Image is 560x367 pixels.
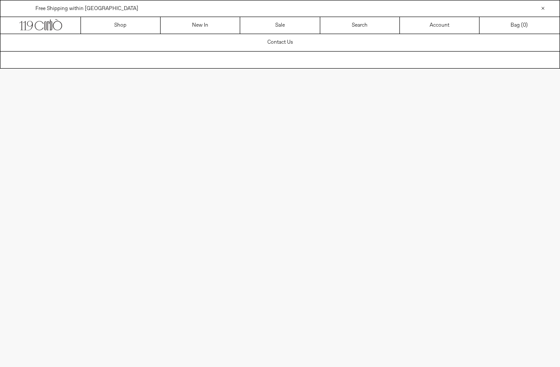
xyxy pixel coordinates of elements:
[267,35,293,50] h1: Contact Us
[479,17,559,34] a: Bag ()
[240,17,320,34] a: Sale
[320,17,400,34] a: Search
[81,17,161,34] a: Shop
[161,17,240,34] a: New In
[523,21,528,29] span: )
[400,17,479,34] a: Account
[35,5,138,12] a: Free Shipping within [GEOGRAPHIC_DATA]
[523,22,526,29] span: 0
